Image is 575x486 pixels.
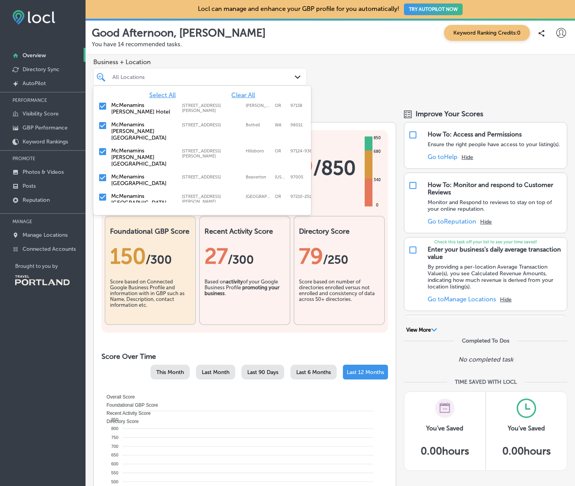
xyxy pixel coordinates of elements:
[149,91,176,99] span: Select All
[93,58,307,66] span: Business + Location
[111,121,174,141] label: McMenamins Anderson School
[428,131,522,138] div: How To: Access and Permissions
[146,253,172,267] span: / 300
[299,279,379,318] div: Score based on number of directories enrolled versus not enrolled and consistency of data across ...
[428,153,458,161] a: Go toHelp
[111,435,118,440] tspan: 750
[228,253,254,267] span: /300
[156,369,184,376] span: This Month
[372,177,382,183] div: 340
[458,356,513,363] p: No completed task
[290,175,303,180] label: 97005
[92,41,569,48] p: You have 14 recommended tasks.
[290,194,314,204] label: 97210-2519
[404,240,567,245] p: Check this task off your list to see your time saved!
[428,264,563,290] p: By providing a per-location Average Transaction Value(s), you see Calculated Revenue Amounts, ind...
[204,285,280,296] b: promoting your business
[275,149,287,159] label: OR
[247,369,278,376] span: Last 90 Days
[110,243,191,269] div: 150
[111,470,118,475] tspan: 550
[372,135,382,141] div: 850
[461,154,473,161] button: Hide
[204,279,285,318] div: Based on of your Google Business Profile .
[110,279,191,318] div: Score based on Connected Google Business Profile and information with in GBP such as Name, Descri...
[428,295,496,303] a: Go toManage Locations
[290,103,302,113] label: 97138
[275,175,287,180] label: Oregon
[508,425,545,432] h3: You've Saved
[23,183,36,189] p: Posts
[299,227,379,236] h2: Directory Score
[182,122,242,128] label: 18607 Bothell Way NE
[296,369,331,376] span: Last 6 Months
[426,425,463,432] h3: You've Saved
[101,402,158,408] span: Foundational GBP Score
[204,243,285,269] div: 27
[112,73,295,80] div: All Locations
[23,110,59,117] p: Visibility Score
[313,156,356,180] span: / 850
[23,246,76,252] p: Connected Accounts
[374,202,380,208] div: 0
[101,352,388,361] h2: Score Over Time
[275,122,287,128] label: WA
[182,149,242,159] label: 4045 NE Cornelius Pass Road
[111,444,118,449] tspan: 700
[246,194,271,204] label: Portland
[500,296,512,303] button: Hide
[323,253,348,267] span: /250
[101,419,139,424] span: Directory Score
[444,25,530,41] span: Keyword Ranking Credits: 0
[182,103,242,113] label: 1157 North Marion Avenue
[480,219,492,225] button: Hide
[462,337,509,344] div: Completed To Dos
[347,369,384,376] span: Last 12 Months
[246,149,271,159] label: Hillsboro
[428,246,563,260] div: Enter your business's daily average transaction value
[428,199,563,212] p: Monitor and Respond to reviews to stay on top of your online reputation.
[204,227,285,236] h2: Recent Activity Score
[23,80,46,87] p: AutoPilot
[428,141,560,148] p: Ensure the right people have access to your listing(s).
[101,394,135,400] span: Overall Score
[15,275,70,285] img: Travel Portland
[111,417,118,422] tspan: 850
[111,479,118,484] tspan: 500
[23,197,50,203] p: Reputation
[290,149,315,159] label: 97124-9367
[404,3,463,15] button: TRY AUTOPILOT NOW
[111,453,118,457] tspan: 650
[23,52,46,59] p: Overview
[12,10,55,24] img: fda3e92497d09a02dc62c9cd864e3231.png
[182,194,242,204] label: 2290 NW Thurman St
[226,279,243,285] b: activity
[428,218,476,225] a: Go toReputation
[111,426,118,431] tspan: 800
[455,379,517,385] div: TIME SAVED WITH LOCL
[372,149,382,155] div: 680
[111,173,174,187] label: McMenamins Cedar Hills
[246,175,271,180] label: Beaverton
[111,147,174,167] label: McMenamins Cornelius Pass Roadhouse
[202,369,229,376] span: Last Month
[23,169,64,175] p: Photos & Videos
[421,445,469,457] h5: 0.00 hours
[275,194,287,204] label: OR
[23,138,68,145] p: Keyword Rankings
[111,462,118,466] tspan: 600
[404,327,439,334] button: View More
[290,122,302,128] label: 98011
[111,193,174,206] label: McMenamins 23rd Ave Bottle Shop
[92,26,266,39] p: Good Afternoon, [PERSON_NAME]
[23,124,68,131] p: GBP Performance
[101,411,150,416] span: Recent Activity Score
[428,181,563,196] div: How To: Monitor and respond to Customer Reviews
[182,175,242,180] label: 2885 Southwest Cedar Hills Boulevard
[275,103,287,113] label: OR
[23,66,59,73] p: Directory Sync
[502,445,551,457] h5: 0.00 hours
[15,263,86,269] p: Brought to you by
[23,232,68,238] p: Manage Locations
[299,243,379,269] div: 79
